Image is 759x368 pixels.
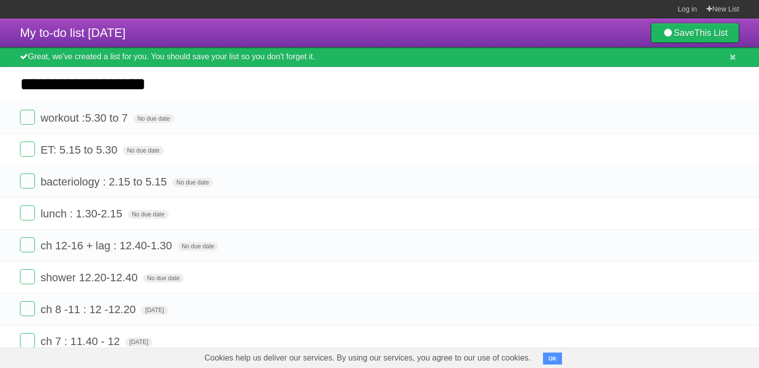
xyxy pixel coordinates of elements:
[40,207,125,220] span: lunch : 1.30-2.15
[195,348,541,368] span: Cookies help us deliver our services. By using our services, you agree to our use of cookies.
[40,239,175,252] span: ch 12-16 + lag : 12.40-1.30
[40,176,169,188] span: bacteriology : 2.15 to 5.15
[20,237,35,252] label: Done
[694,28,728,38] b: This List
[20,301,35,316] label: Done
[133,114,174,123] span: No due date
[20,142,35,157] label: Done
[651,23,739,43] a: SaveThis List
[40,112,130,124] span: workout :5.30 to 7
[123,146,163,155] span: No due date
[20,110,35,125] label: Done
[141,306,168,315] span: [DATE]
[143,274,184,283] span: No due date
[172,178,213,187] span: No due date
[40,144,120,156] span: ET: 5.15 to 5.30
[40,271,140,284] span: shower 12.20-12.40
[20,269,35,284] label: Done
[128,210,168,219] span: No due date
[178,242,218,251] span: No due date
[20,205,35,220] label: Done
[40,303,138,316] span: ch 8 -11 : 12 -12.20
[20,333,35,348] label: Done
[125,338,152,347] span: [DATE]
[20,26,126,39] span: My to-do list [DATE]
[20,174,35,188] label: Done
[40,335,122,348] span: ch 7 : 11.40 - 12
[543,353,562,365] button: OK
